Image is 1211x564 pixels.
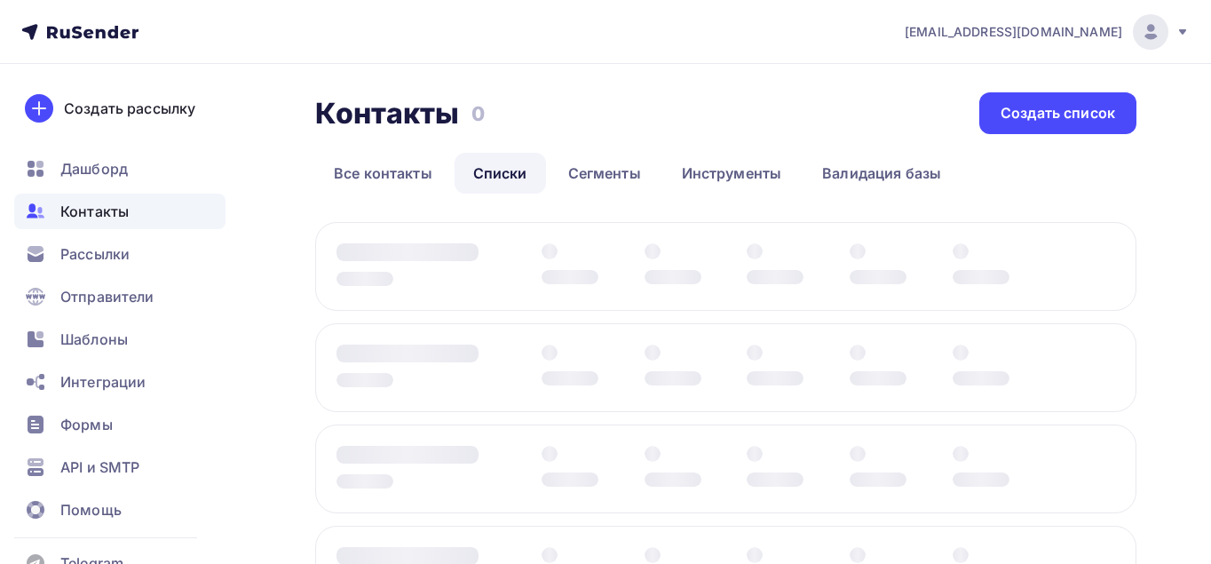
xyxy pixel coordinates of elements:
[60,499,122,520] span: Помощь
[60,286,154,307] span: Отправители
[550,153,660,194] a: Сегменты
[455,153,546,194] a: Списки
[1001,103,1115,123] div: Создать список
[803,153,960,194] a: Валидация базы
[14,236,226,272] a: Рассылки
[60,457,139,478] span: API и SMTP
[60,201,129,222] span: Контакты
[905,23,1122,41] span: [EMAIL_ADDRESS][DOMAIN_NAME]
[60,414,113,435] span: Формы
[14,279,226,314] a: Отправители
[315,153,451,194] a: Все контакты
[14,151,226,187] a: Дашборд
[64,98,195,119] div: Создать рассылку
[471,101,485,126] h3: 0
[14,322,226,357] a: Шаблоны
[60,371,146,393] span: Интеграции
[905,14,1190,50] a: [EMAIL_ADDRESS][DOMAIN_NAME]
[14,407,226,442] a: Формы
[60,243,130,265] span: Рассылки
[14,194,226,229] a: Контакты
[60,158,128,179] span: Дашборд
[663,153,801,194] a: Инструменты
[60,329,128,350] span: Шаблоны
[315,96,459,131] h2: Контакты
